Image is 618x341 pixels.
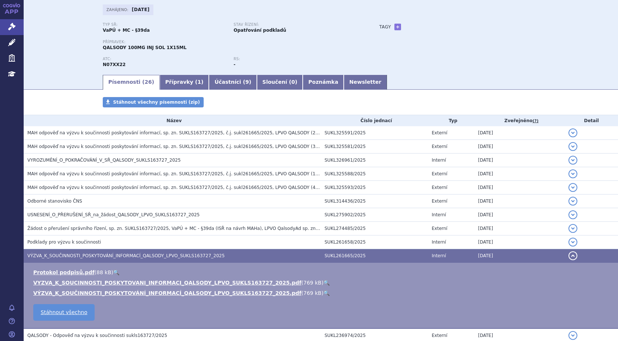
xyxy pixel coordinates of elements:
[303,280,322,286] span: 769 kB
[474,115,565,126] th: Zveřejněno
[234,62,235,67] strong: -
[568,128,577,137] button: detail
[27,158,181,163] span: VYROZUMĚNÍ_O_POKRAČOVÁNÍ_V_SŘ_QALSODY_SUKLS163727_2025
[432,144,447,149] span: Externí
[474,126,565,140] td: [DATE]
[568,251,577,260] button: detail
[27,171,461,176] span: MAH odpověď na výzvu k součinnosti poskytování informací, sp. zn. SUKLS163727/2025, č.j. sukl2616...
[474,140,565,154] td: [DATE]
[113,269,119,275] a: 🔍
[103,40,364,44] p: Přípravek:
[33,269,95,275] a: Protokol podpisů.pdf
[568,142,577,151] button: detail
[303,75,344,90] a: Poznámka
[33,289,611,297] li: ( )
[474,194,565,208] td: [DATE]
[27,130,343,135] span: MAH odpověď na výzvu k součinnosti poskytování informací, sp. zn. SUKLS163727/2025, č.j. sukl2616...
[106,7,130,13] span: Zahájeno:
[474,181,565,194] td: [DATE]
[234,28,286,33] strong: Opatřování podkladů
[432,226,447,231] span: Externí
[27,253,225,258] span: VÝZVA_K_SOUČINNOSTI_POSKYTOVÁNÍ_INFORMACÍ_QALSODY_LPVO_SUKLS163727_2025
[474,167,565,181] td: [DATE]
[27,226,363,231] span: Žádost o přerušení správního řízení, sp. zn. SUKLS163727/2025, VaPÚ + MC - §39da (ISŘ na návrh MA...
[432,333,447,338] span: Externí
[321,115,428,126] th: Číslo jednací
[568,224,577,233] button: detail
[432,158,446,163] span: Interní
[103,75,160,90] a: Písemnosti (26)
[432,185,447,190] span: Externí
[103,23,226,27] p: Typ SŘ:
[27,144,343,149] span: MAH odpověď na výzvu k součinnosti poskytování informací, sp. zn. SUKLS163727/2025, č.j. sukl2616...
[432,240,446,245] span: Interní
[394,24,401,30] a: +
[321,154,428,167] td: SUKL326961/2025
[197,79,201,85] span: 1
[27,185,461,190] span: MAH odpověď na výzvu k součinnosti poskytování informací, sp. zn. SUKLS163727/2025, č.j. sukl2616...
[568,210,577,219] button: detail
[321,222,428,235] td: SUKL274485/2025
[245,79,249,85] span: 9
[474,222,565,235] td: [DATE]
[33,279,611,286] li: ( )
[96,269,111,275] span: 88 kB
[321,249,428,263] td: SUKL261665/2025
[565,115,618,126] th: Detail
[568,156,577,165] button: detail
[103,62,126,67] strong: TOFERSEN
[103,45,187,50] span: QALSODY 100MG INJ SOL 1X15ML
[209,75,257,90] a: Účastníci (9)
[321,194,428,208] td: SUKL314436/2025
[323,280,330,286] a: 🔍
[103,97,204,107] a: Stáhnout všechny písemnosti (zip)
[432,253,446,258] span: Interní
[474,154,565,167] td: [DATE]
[474,235,565,249] td: [DATE]
[27,240,101,245] span: Podklady pro výzvu k součinnosti
[27,333,167,338] span: QALSODY - Odpověď na výzvu k součinnosti sukls163727/2025
[113,100,200,105] span: Stáhnout všechny písemnosti (zip)
[27,212,200,217] span: USNESENÍ_O_PŘERUŠENÍ_SŘ_na_žádost_QALSODY_LPVO_SUKLS163727_2025
[303,290,322,296] span: 769 kB
[33,304,95,321] a: Stáhnout všechno
[344,75,387,90] a: Newsletter
[533,118,539,124] abbr: (?)
[145,79,152,85] span: 26
[474,208,565,222] td: [DATE]
[323,290,330,296] a: 🔍
[234,57,357,61] p: RS:
[568,238,577,247] button: detail
[474,249,565,263] td: [DATE]
[291,79,295,85] span: 0
[432,212,446,217] span: Interní
[321,181,428,194] td: SUKL325593/2025
[432,130,447,135] span: Externí
[103,57,226,61] p: ATC:
[234,23,357,27] p: Stav řízení:
[24,115,321,126] th: Název
[321,208,428,222] td: SUKL275902/2025
[321,140,428,154] td: SUKL325581/2025
[568,197,577,206] button: detail
[257,75,303,90] a: Sloučení (0)
[568,183,577,192] button: detail
[432,171,447,176] span: Externí
[103,28,150,33] strong: VaPÚ + MC - §39da
[321,167,428,181] td: SUKL325588/2025
[321,235,428,249] td: SUKL261658/2025
[132,7,150,12] strong: [DATE]
[160,75,209,90] a: Přípravky (1)
[33,290,301,296] a: VÝZVA_K_SOUČINNOSTI_POSKYTOVÁNÍ_INFORMACÍ_QALSODY_LPVO_SUKLS163727_2025.pdf
[568,331,577,340] button: detail
[432,199,447,204] span: Externí
[27,199,82,204] span: Odborné stanovisko ČNS
[379,23,391,31] h3: Tagy
[33,280,301,286] a: VYZVA_K_SOUCINNOSTI_POSKYTOVANI_INFORMACI_QALSODY_LPVO_SUKLS163727_2025.pdf
[568,169,577,178] button: detail
[33,269,611,276] li: ( )
[428,115,474,126] th: Typ
[321,126,428,140] td: SUKL325591/2025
